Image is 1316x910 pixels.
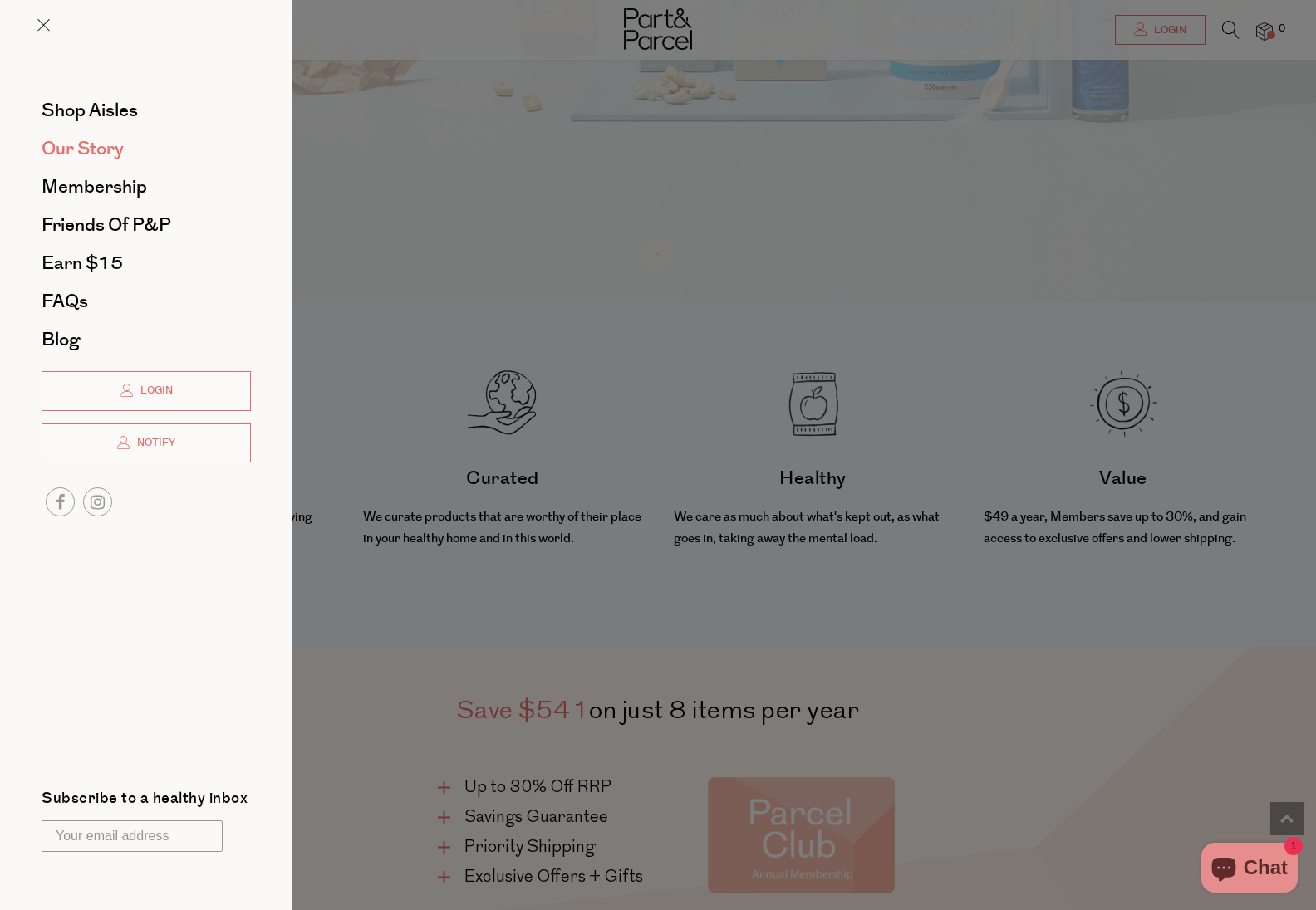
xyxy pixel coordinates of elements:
[42,423,251,463] a: Notify
[42,326,80,353] span: Blog
[42,371,251,411] a: Login
[42,250,123,276] span: Earn $15
[133,436,175,450] span: Notify
[42,254,251,272] a: Earn $15
[1196,843,1303,897] inbox-online-store-chat: Shopify online store chat
[42,97,138,124] span: Shop Aisles
[42,101,251,120] a: Shop Aisles
[42,139,251,158] a: Our Story
[42,174,147,200] span: Membership
[42,135,124,162] span: Our Story
[42,292,251,311] a: FAQs
[42,212,171,238] span: Friends of P&P
[42,820,223,852] input: Your email address
[42,216,251,234] a: Friends of P&P
[42,330,251,349] a: Blog
[136,384,173,398] span: Login
[42,288,88,315] span: FAQs
[42,178,251,196] a: Membership
[42,791,248,812] label: Subscribe to a healthy inbox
